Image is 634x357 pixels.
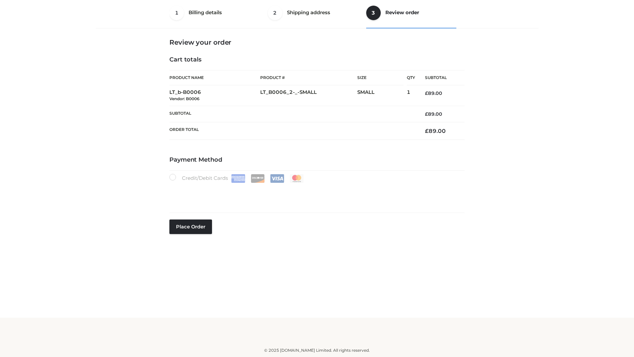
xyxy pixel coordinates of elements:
th: Subtotal [169,106,415,122]
th: Qty [407,70,415,85]
div: © 2025 [DOMAIN_NAME] Limited. All rights reserved. [98,347,536,354]
small: Vendor: B0006 [169,96,199,101]
td: SMALL [357,85,407,106]
td: LT_B0006_2-_-SMALL [260,85,357,106]
bdi: 89.00 [425,111,442,117]
th: Product # [260,70,357,85]
th: Subtotal [415,70,465,85]
img: Amex [231,174,245,183]
img: Mastercard [290,174,304,183]
bdi: 89.00 [425,90,442,96]
span: £ [425,90,428,96]
bdi: 89.00 [425,128,446,134]
img: Visa [270,174,284,183]
th: Size [357,70,404,85]
span: £ [425,128,429,134]
h4: Payment Method [169,156,465,164]
h3: Review your order [169,38,465,46]
label: Credit/Debit Cards [169,174,304,183]
img: Discover [251,174,265,183]
iframe: Secure payment input frame [168,181,463,206]
button: Place order [169,219,212,234]
td: LT_b-B0006 [169,85,260,106]
span: £ [425,111,428,117]
th: Product Name [169,70,260,85]
h4: Cart totals [169,56,465,63]
td: 1 [407,85,415,106]
th: Order Total [169,122,415,140]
